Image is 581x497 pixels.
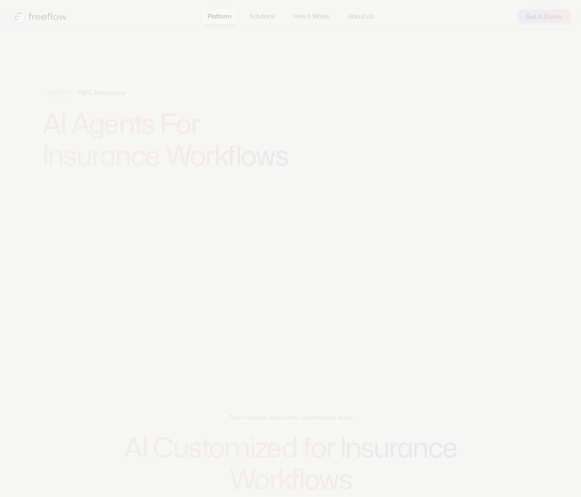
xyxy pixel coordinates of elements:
a: Solutions [243,8,281,25]
a: Platform [201,8,237,25]
h1: AI Customized for Insurance Workflows [101,431,480,495]
span: Built For [43,86,77,98]
h1: AI Agents For Insurance Workflows [42,107,315,171]
div: Turn tedious tasks into automated flows [228,412,353,422]
div: P&C Insurance [43,86,126,98]
a: About Us [342,8,380,25]
a: home [11,9,67,23]
a: Get A Demo [518,9,570,23]
a: How It Works [287,8,336,25]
